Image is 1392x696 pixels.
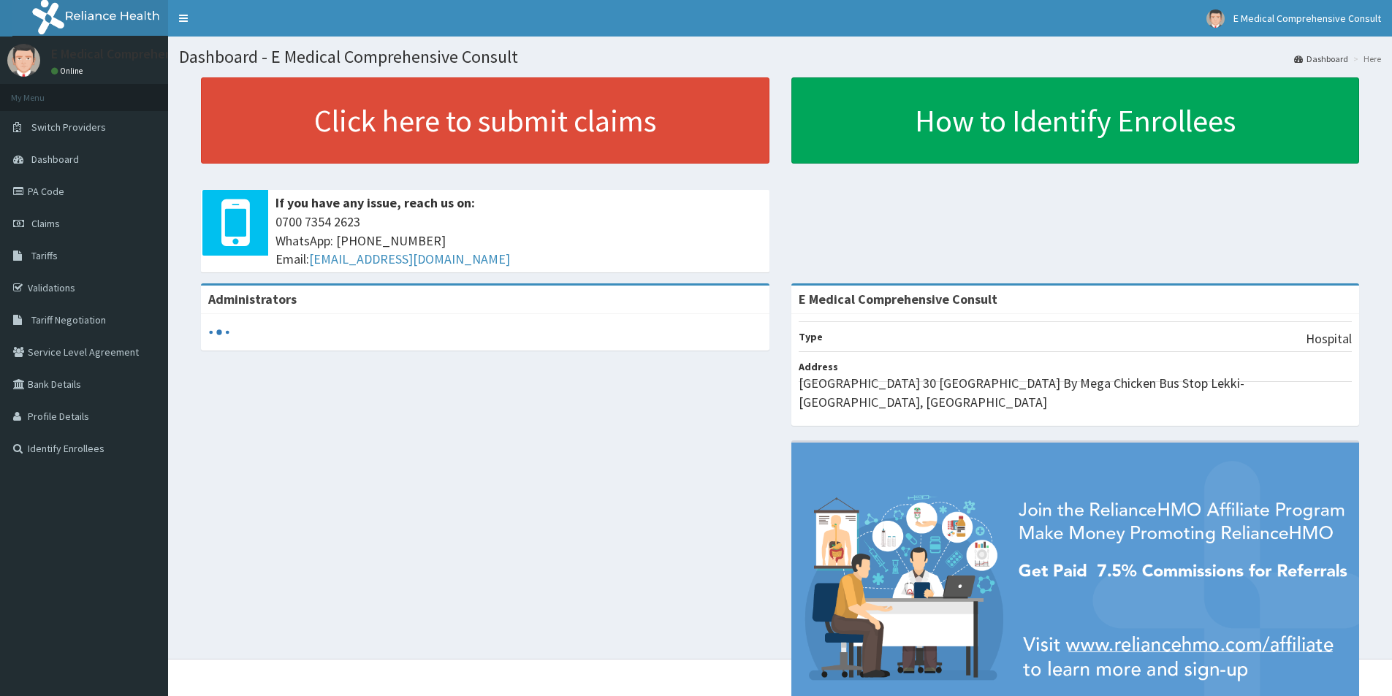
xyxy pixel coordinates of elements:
[31,153,79,166] span: Dashboard
[179,47,1381,66] h1: Dashboard - E Medical Comprehensive Consult
[1233,12,1381,25] span: E Medical Comprehensive Consult
[31,217,60,230] span: Claims
[275,194,475,211] b: If you have any issue, reach us on:
[51,66,86,76] a: Online
[1206,9,1225,28] img: User Image
[799,374,1353,411] p: [GEOGRAPHIC_DATA] 30 [GEOGRAPHIC_DATA] By Mega Chicken Bus Stop Lekki-[GEOGRAPHIC_DATA], [GEOGRAP...
[31,249,58,262] span: Tariffs
[51,47,242,61] p: E Medical Comprehensive Consult
[1306,329,1352,348] p: Hospital
[799,360,838,373] b: Address
[275,213,762,269] span: 0700 7354 2623 WhatsApp: [PHONE_NUMBER] Email:
[208,291,297,307] b: Administrators
[309,251,510,267] a: [EMAIL_ADDRESS][DOMAIN_NAME]
[31,313,106,326] span: Tariff Negotiation
[799,330,823,343] b: Type
[208,321,230,343] svg: audio-loading
[1294,53,1348,65] a: Dashboard
[7,44,40,77] img: User Image
[1350,53,1381,65] li: Here
[31,121,106,134] span: Switch Providers
[791,77,1360,164] a: How to Identify Enrollees
[799,291,997,307] strong: E Medical Comprehensive Consult
[201,77,769,164] a: Click here to submit claims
